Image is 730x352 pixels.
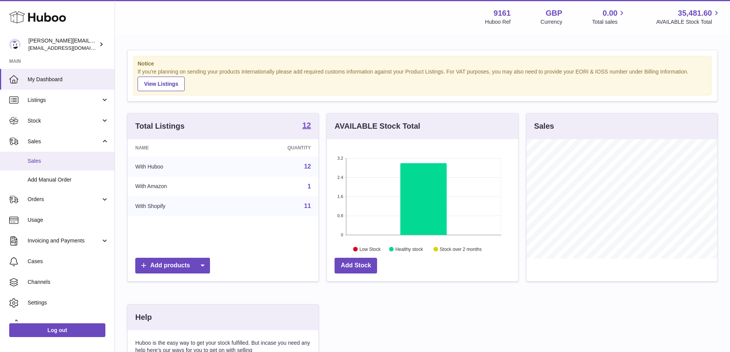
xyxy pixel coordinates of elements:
span: 0.00 [603,8,618,18]
th: Quantity [232,139,319,157]
div: Huboo Ref [485,18,511,26]
h3: Help [135,312,152,323]
td: With Huboo [128,157,232,177]
td: With Amazon [128,177,232,196]
span: AVAILABLE Stock Total [656,18,721,26]
span: Total sales [592,18,626,26]
text: 1.6 [338,194,343,199]
text: Healthy stock [395,246,423,252]
text: Low Stock [359,246,381,252]
a: View Listings [138,77,185,91]
strong: GBP [546,8,562,18]
a: Add products [135,258,210,273]
text: Stock over 2 months [440,246,482,252]
span: Add Manual Order [28,176,109,183]
a: 12 [304,163,311,170]
span: Settings [28,299,109,306]
h3: AVAILABLE Stock Total [335,121,420,131]
span: Stock [28,117,101,124]
div: Currency [541,18,563,26]
span: Returns [28,320,109,327]
td: With Shopify [128,196,232,216]
span: Invoicing and Payments [28,237,101,244]
span: My Dashboard [28,76,109,83]
a: 35,481.60 AVAILABLE Stock Total [656,8,721,26]
h3: Sales [534,121,554,131]
a: 1 [307,183,311,190]
img: amyesmith31@gmail.com [9,39,21,50]
span: Listings [28,97,101,104]
strong: Notice [138,60,707,67]
a: 12 [302,121,311,131]
span: 35,481.60 [678,8,712,18]
text: 3.2 [338,156,343,160]
span: Sales [28,138,101,145]
span: Orders [28,196,101,203]
th: Name [128,139,232,157]
a: 0.00 Total sales [592,8,626,26]
span: Sales [28,157,109,165]
span: [EMAIL_ADDRESS][DOMAIN_NAME] [28,45,113,51]
span: Channels [28,278,109,286]
div: [PERSON_NAME][EMAIL_ADDRESS][DOMAIN_NAME] [28,37,97,52]
a: Log out [9,323,105,337]
span: Usage [28,216,109,224]
text: 0 [341,232,343,237]
text: 0.8 [338,213,343,218]
a: 11 [304,203,311,209]
text: 2.4 [338,175,343,180]
strong: 9161 [494,8,511,18]
div: If you're planning on sending your products internationally please add required customs informati... [138,68,707,91]
strong: 12 [302,121,311,129]
span: Cases [28,258,109,265]
a: Add Stock [335,258,377,273]
h3: Total Listings [135,121,185,131]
